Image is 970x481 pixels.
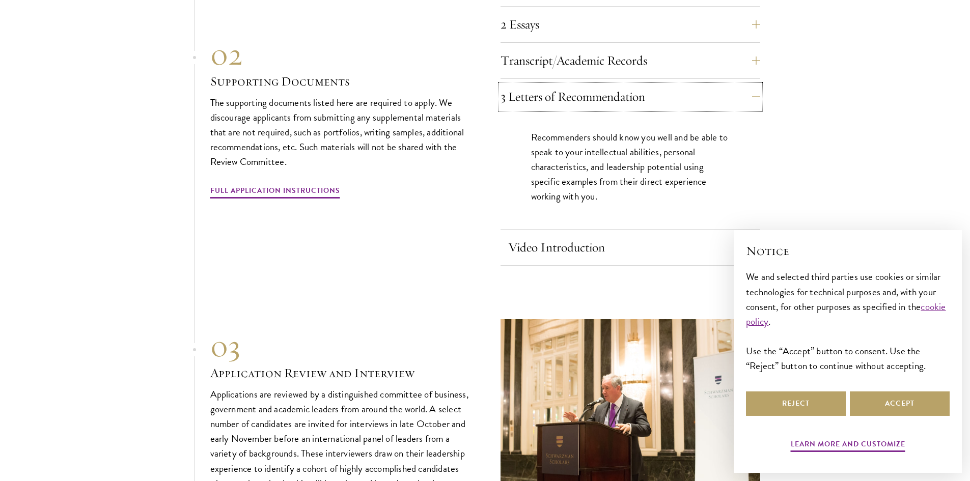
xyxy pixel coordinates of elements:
[210,95,470,169] p: The supporting documents listed here are required to apply. We discourage applicants from submitt...
[501,84,760,109] button: 3 Letters of Recommendation
[746,391,846,416] button: Reject
[791,438,905,454] button: Learn more and customize
[210,184,340,200] a: Full Application Instructions
[746,269,950,373] div: We and selected third parties use cookies or similar technologies for technical purposes and, wit...
[531,130,730,204] p: Recommenders should know you well and be able to speak to your intellectual abilities, personal c...
[850,391,950,416] button: Accept
[210,73,470,90] h3: Supporting Documents
[746,242,950,260] h2: Notice
[210,328,470,364] div: 03
[501,12,760,37] button: 2 Essays
[746,299,946,329] a: cookie policy
[501,48,760,73] button: Transcript/Academic Records
[210,364,470,382] h3: Application Review and Interview
[508,235,768,260] button: Video Introduction
[210,36,470,73] div: 02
